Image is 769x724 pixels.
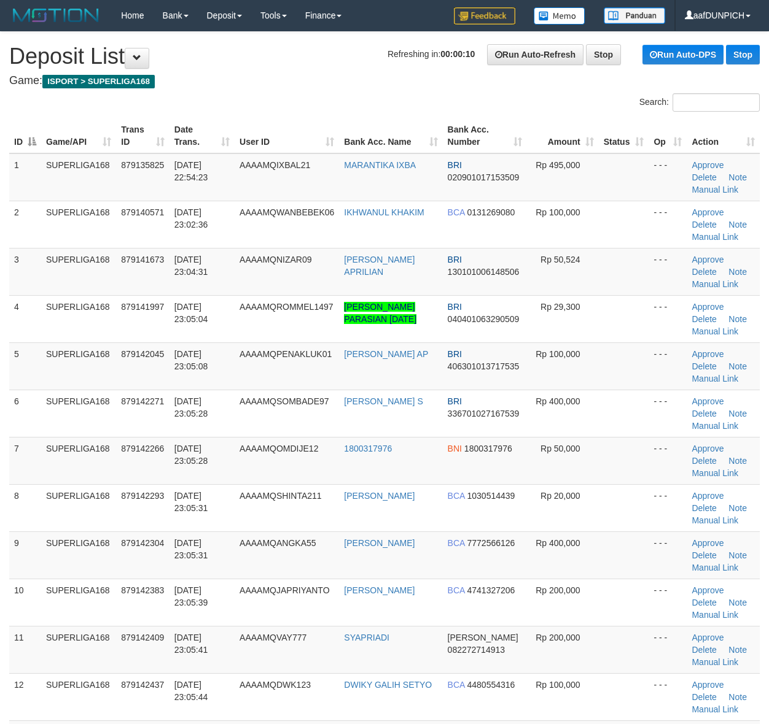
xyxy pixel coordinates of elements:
span: 879142304 [121,538,164,548]
a: Note [728,220,747,229]
a: Delete [692,598,716,607]
span: [DATE] 23:05:04 [174,302,208,324]
td: SUPERLIGA168 [41,390,116,437]
span: Copy 1800317976 to clipboard [464,444,512,453]
td: - - - [649,437,687,484]
a: Manual Link [692,421,738,431]
td: 7 [9,437,41,484]
a: Run Auto-DPS [642,45,724,64]
span: Copy 7772566126 to clipboard [467,538,515,548]
a: Manual Link [692,563,738,572]
span: AAAAMQDWK123 [240,680,311,690]
span: BRI [448,255,462,264]
a: Manual Link [692,185,738,194]
span: 879135825 [121,160,164,170]
td: 6 [9,390,41,437]
span: AAAAMQIXBAL21 [240,160,310,170]
th: Action: activate to sort column ascending [687,118,760,153]
a: Stop [726,45,760,64]
span: BRI [448,302,462,312]
th: Bank Acc. Number: activate to sort column ascending [443,118,527,153]
a: Delete [692,220,716,229]
a: Manual Link [692,279,738,289]
a: Approve [692,680,724,690]
th: Bank Acc. Name: activate to sort column ascending [339,118,442,153]
td: 8 [9,484,41,531]
span: [DATE] 23:05:08 [174,349,208,371]
span: AAAAMQSHINTA211 [240,491,322,501]
span: Rp 50,000 [541,444,580,453]
td: 2 [9,201,41,248]
td: 11 [9,626,41,673]
span: BRI [448,160,462,170]
a: Approve [692,491,724,501]
span: Rp 100,000 [536,207,580,217]
span: 879142045 [121,349,164,359]
a: Note [728,456,747,466]
a: Delete [692,692,716,702]
span: Refreshing in: [388,49,475,59]
a: [PERSON_NAME] [344,585,415,595]
span: BCA [448,680,465,690]
span: Copy 406301013717535 to clipboard [448,361,520,371]
span: BRI [448,349,462,359]
a: Run Auto-Refresh [487,44,584,65]
a: [PERSON_NAME] S [344,396,423,406]
span: AAAAMQNIZAR09 [240,255,311,264]
img: Button%20Memo.svg [534,7,585,25]
a: Note [728,598,747,607]
td: 9 [9,531,41,579]
a: Manual Link [692,326,738,336]
a: Manual Link [692,704,738,714]
td: 10 [9,579,41,626]
a: Delete [692,361,716,371]
span: ISPORT > SUPERLIGA168 [42,75,155,88]
td: 5 [9,342,41,390]
th: ID: activate to sort column descending [9,118,41,153]
span: [DATE] 23:05:44 [174,680,208,702]
span: Copy 4480554316 to clipboard [467,680,515,690]
a: [PERSON_NAME] AP [344,349,428,359]
span: AAAAMQOMDIJE12 [240,444,318,453]
th: Trans ID: activate to sort column ascending [116,118,169,153]
span: [DATE] 23:05:41 [174,633,208,655]
td: 4 [9,295,41,342]
span: Copy 336701027167539 to clipboard [448,409,520,418]
a: Delete [692,550,716,560]
span: 879141673 [121,255,164,264]
span: Copy 040401063290509 to clipboard [448,314,520,324]
span: AAAAMQVAY777 [240,633,306,642]
span: Copy 4741327206 to clipboard [467,585,515,595]
a: 1800317976 [344,444,392,453]
span: [DATE] 23:05:28 [174,396,208,418]
span: Rp 20,000 [541,491,580,501]
img: panduan.png [604,7,665,24]
span: Copy 130101006148506 to clipboard [448,267,520,277]
span: BCA [448,538,465,548]
td: SUPERLIGA168 [41,437,116,484]
td: - - - [649,153,687,201]
td: - - - [649,248,687,295]
a: Manual Link [692,657,738,667]
td: - - - [649,201,687,248]
td: SUPERLIGA168 [41,579,116,626]
span: Copy 082272714913 to clipboard [448,645,505,655]
a: Note [728,692,747,702]
a: Delete [692,645,716,655]
span: Rp 495,000 [536,160,580,170]
a: MARANTIKA IXBA [344,160,416,170]
span: BCA [448,585,465,595]
th: User ID: activate to sort column ascending [235,118,339,153]
td: - - - [649,484,687,531]
span: BNI [448,444,462,453]
a: Note [728,314,747,324]
span: Rp 400,000 [536,538,580,548]
th: Status: activate to sort column ascending [599,118,649,153]
span: AAAAMQANGKA55 [240,538,316,548]
span: 879142293 [121,491,164,501]
span: Copy 1030514439 to clipboard [467,491,515,501]
td: SUPERLIGA168 [41,342,116,390]
td: - - - [649,579,687,626]
span: BCA [448,491,465,501]
span: AAAAMQJAPRIYANTO [240,585,330,595]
